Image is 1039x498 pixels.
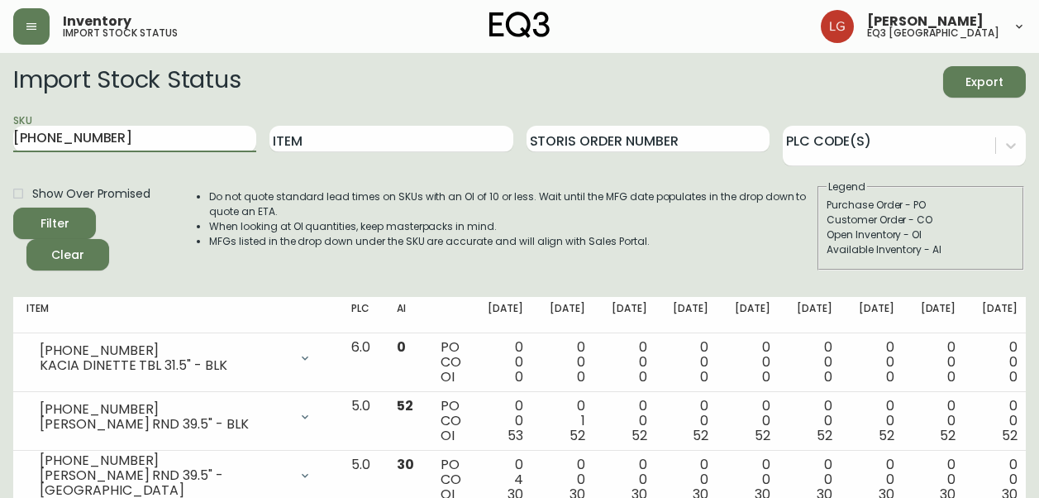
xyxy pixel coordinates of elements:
th: [DATE] [474,297,536,333]
span: OI [441,367,455,386]
div: [PERSON_NAME] RND 39.5" - [GEOGRAPHIC_DATA] [40,468,288,498]
th: [DATE] [969,297,1031,333]
span: 52 [879,426,894,445]
div: 0 0 [488,399,523,443]
div: [PHONE_NUMBER] [40,402,288,417]
div: 0 0 [921,399,956,443]
span: 0 [1009,367,1018,386]
th: [DATE] [784,297,846,333]
th: [DATE] [598,297,660,333]
div: [PHONE_NUMBER] [40,453,288,468]
div: 0 0 [982,340,1018,385]
div: [PERSON_NAME] RND 39.5" - BLK [40,417,288,432]
span: Clear [40,245,96,266]
div: [PHONE_NUMBER][PERSON_NAME] RND 39.5" - [GEOGRAPHIC_DATA] [26,457,325,494]
span: 0 [515,367,523,386]
li: When looking at OI quantities, keep masterpacks in mind. [209,219,816,234]
div: [PHONE_NUMBER] [40,343,288,358]
th: [DATE] [722,297,784,333]
span: [PERSON_NAME] [867,15,984,28]
span: OI [441,426,455,445]
div: 0 0 [797,340,832,385]
img: logo [489,12,550,38]
div: 0 0 [612,340,647,385]
h5: import stock status [63,28,178,38]
div: PO CO [441,340,461,385]
span: 52 [817,426,832,445]
button: Clear [26,239,109,271]
th: [DATE] [536,297,598,333]
div: 0 0 [859,340,894,385]
li: MFGs listed in the drop down under the SKU are accurate and will align with Sales Portal. [209,234,816,249]
span: 0 [886,367,894,386]
h2: Import Stock Status [13,66,241,98]
div: 0 0 [735,340,770,385]
div: Purchase Order - PO [827,198,1015,213]
th: PLC [338,297,384,333]
span: 52 [755,426,770,445]
span: 52 [570,426,585,445]
div: [PHONE_NUMBER][PERSON_NAME] RND 39.5" - BLK [26,399,325,435]
span: Inventory [63,15,131,28]
div: 0 0 [982,399,1018,443]
span: 52 [1002,426,1018,445]
span: 0 [397,338,406,357]
span: 0 [762,367,770,386]
span: Export [956,72,1013,93]
span: 0 [700,367,708,386]
span: 0 [824,367,832,386]
div: 0 0 [488,340,523,385]
div: Available Inventory - AI [827,242,1015,257]
th: [DATE] [908,297,970,333]
div: 0 1 [550,399,585,443]
td: 5.0 [338,392,384,451]
img: da6fc1c196b8cb7038979a7df6c040e1 [821,10,854,43]
div: 0 0 [673,399,708,443]
div: 0 0 [859,399,894,443]
span: 0 [639,367,647,386]
div: 0 0 [735,399,770,443]
th: [DATE] [660,297,722,333]
span: 52 [940,426,956,445]
div: 0 0 [612,399,647,443]
span: 30 [397,455,414,474]
div: [PHONE_NUMBER]KACIA DINETTE TBL 31.5" - BLK [26,340,325,376]
div: 0 0 [921,340,956,385]
span: Show Over Promised [32,185,150,203]
div: 0 0 [550,340,585,385]
div: Open Inventory - OI [827,227,1015,242]
th: AI [384,297,427,333]
span: 52 [397,396,413,415]
div: KACIA DINETTE TBL 31.5" - BLK [40,358,288,373]
div: 0 0 [673,340,708,385]
button: Filter [13,208,96,239]
div: 0 0 [797,399,832,443]
td: 6.0 [338,333,384,392]
div: PO CO [441,399,461,443]
button: Export [943,66,1026,98]
th: [DATE] [846,297,908,333]
h5: eq3 [GEOGRAPHIC_DATA] [867,28,999,38]
legend: Legend [827,180,867,194]
span: 0 [947,367,956,386]
span: 0 [577,367,585,386]
li: Do not quote standard lead times on SKUs with an OI of 10 or less. Wait until the MFG date popula... [209,189,816,219]
div: Customer Order - CO [827,213,1015,227]
span: 53 [508,426,523,445]
th: Item [13,297,338,333]
span: 52 [693,426,708,445]
span: 52 [632,426,647,445]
